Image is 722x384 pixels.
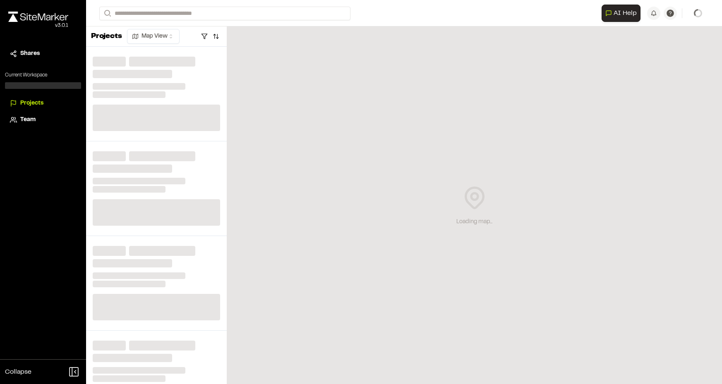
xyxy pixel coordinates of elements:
[20,49,40,58] span: Shares
[99,7,114,20] button: Search
[20,99,43,108] span: Projects
[602,5,640,22] button: Open AI Assistant
[614,8,637,18] span: AI Help
[91,31,122,42] p: Projects
[8,12,68,22] img: rebrand.png
[602,5,644,22] div: Open AI Assistant
[10,99,76,108] a: Projects
[10,49,76,58] a: Shares
[10,115,76,124] a: Team
[5,72,81,79] p: Current Workspace
[20,115,36,124] span: Team
[5,367,31,377] span: Collapse
[8,22,68,29] div: Oh geez...please don't...
[456,217,492,227] div: Loading map...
